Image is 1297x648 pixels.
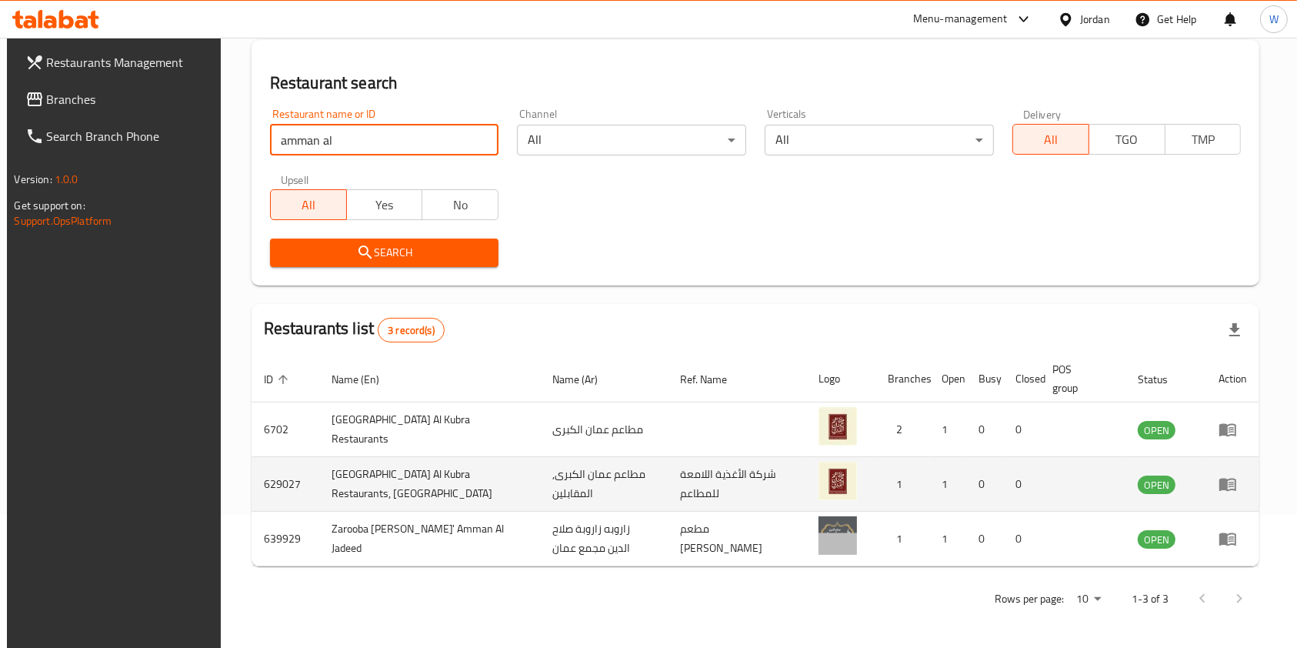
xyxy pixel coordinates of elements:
label: Upsell [281,174,309,185]
span: W [1269,11,1279,28]
a: Restaurants Management [13,44,224,81]
span: 3 record(s) [378,323,444,338]
th: Closed [1003,356,1040,402]
span: ID [264,370,293,389]
th: Action [1206,356,1259,402]
div: Rows per page: [1070,588,1107,611]
button: TGO [1089,124,1165,155]
img: Amman Al Kubra Restaurants, Al Muqabalain [819,462,857,500]
th: Busy [966,356,1003,402]
td: 0 [966,457,1003,512]
span: Restaurants Management [47,53,212,72]
h2: Restaurants list [264,317,445,342]
td: 0 [966,512,1003,566]
p: Rows per page: [995,590,1064,609]
td: Zarooba [PERSON_NAME]' Amman Al Jadeed [319,512,541,566]
td: مطاعم عمان الكبرى [540,402,668,457]
td: 0 [1003,402,1040,457]
th: Branches [875,356,929,402]
button: All [270,189,347,220]
a: Support.OpsPlatform [15,211,112,231]
div: Menu [1219,475,1247,493]
td: [GEOGRAPHIC_DATA] Al Kubra Restaurants [319,402,541,457]
input: Search for restaurant name or ID.. [270,125,499,155]
td: مطعم [PERSON_NAME] [668,512,805,566]
div: OPEN [1138,421,1175,439]
span: Branches [47,90,212,109]
div: All [517,125,746,155]
span: No [428,194,492,216]
td: شركة الأغذية اللامعة للمطاعم [668,457,805,512]
a: Branches [13,81,224,118]
button: Yes [346,189,423,220]
span: TGO [1095,129,1159,151]
a: Search Branch Phone [13,118,224,155]
span: OPEN [1138,531,1175,549]
td: 1 [875,457,929,512]
div: All [765,125,994,155]
div: Menu-management [913,10,1008,28]
table: enhanced table [252,356,1260,566]
td: زاروبه زاروبة صلاح الدين مجمع عمان [540,512,668,566]
td: 0 [1003,512,1040,566]
div: Jordan [1080,11,1110,28]
label: Delivery [1023,109,1062,119]
h2: Restaurant search [270,72,1242,95]
span: All [1019,129,1083,151]
p: 1-3 of 3 [1132,590,1169,609]
span: Status [1138,370,1188,389]
span: Name (En) [332,370,399,389]
img: Zarooba Salah Al Deen Mojamma' Amman Al Jadeed [819,516,857,555]
span: Get support on: [15,195,85,215]
span: OPEN [1138,422,1175,439]
td: 639929 [252,512,319,566]
div: Export file [1216,312,1253,349]
span: Name (Ar) [552,370,618,389]
span: Search Branch Phone [47,127,212,145]
th: Open [929,356,966,402]
td: 2 [875,402,929,457]
span: 1.0.0 [55,169,78,189]
td: 1 [929,512,966,566]
td: 1 [929,402,966,457]
span: All [277,194,341,216]
span: TMP [1172,129,1235,151]
button: Search [270,239,499,267]
span: Search [282,243,487,262]
td: 6702 [252,402,319,457]
td: مطاعم عمان الكبرى, المقابلين [540,457,668,512]
td: 1 [875,512,929,566]
span: Version: [15,169,52,189]
td: 629027 [252,457,319,512]
span: Yes [353,194,417,216]
td: 0 [1003,457,1040,512]
div: Menu [1219,529,1247,548]
div: OPEN [1138,530,1175,549]
th: Logo [806,356,875,402]
td: 1 [929,457,966,512]
div: Total records count [378,318,445,342]
span: POS group [1052,360,1108,397]
td: 0 [966,402,1003,457]
span: Ref. Name [680,370,747,389]
td: [GEOGRAPHIC_DATA] Al Kubra Restaurants, [GEOGRAPHIC_DATA] [319,457,541,512]
span: OPEN [1138,476,1175,494]
button: TMP [1165,124,1242,155]
button: No [422,189,498,220]
button: All [1012,124,1089,155]
img: Amman Al Kubra Restaurants [819,407,857,446]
